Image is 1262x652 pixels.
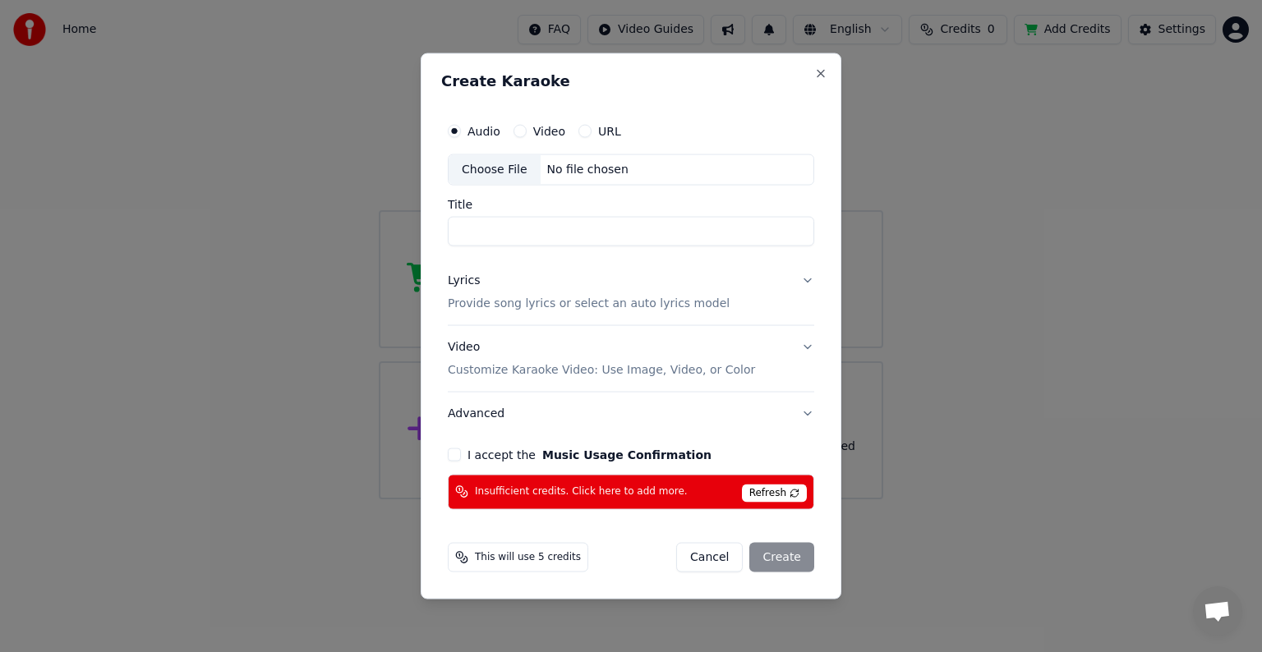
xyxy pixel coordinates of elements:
span: Insufficient credits. Click here to add more. [475,485,688,498]
label: Title [448,199,814,210]
p: Customize Karaoke Video: Use Image, Video, or Color [448,361,755,378]
button: LyricsProvide song lyrics or select an auto lyrics model [448,259,814,325]
div: Video [448,339,755,379]
label: URL [598,126,621,137]
button: Advanced [448,392,814,434]
div: No file chosen [541,162,635,178]
span: This will use 5 credits [475,550,581,563]
label: Video [533,126,565,137]
p: Provide song lyrics or select an auto lyrics model [448,296,730,312]
button: Cancel [676,542,743,572]
label: I accept the [467,448,712,460]
div: Lyrics [448,273,480,289]
button: I accept the [542,448,712,460]
div: Choose File [449,155,541,185]
button: VideoCustomize Karaoke Video: Use Image, Video, or Color [448,326,814,392]
span: Refresh [742,484,807,502]
h2: Create Karaoke [441,74,821,89]
label: Audio [467,126,500,137]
